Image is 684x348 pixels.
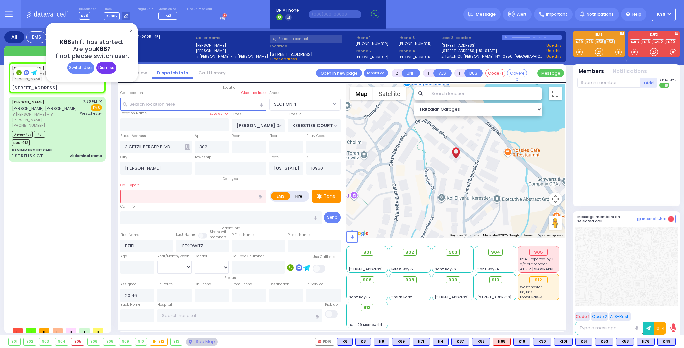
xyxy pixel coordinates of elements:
span: 7:30 PM [83,99,97,104]
button: UNIT [402,69,420,77]
p: Tone [324,193,336,200]
label: EMS [271,192,290,200]
div: K6 [337,338,353,346]
span: - [435,290,437,295]
div: EZIEL LEFKOWITZ [450,141,462,161]
span: BUS-912 [12,139,30,146]
a: Call History [193,70,231,76]
button: Code 2 [591,312,608,321]
label: ר' [PERSON_NAME] - ר' [PERSON_NAME] [196,54,267,59]
button: Send [324,212,341,223]
span: 1 [668,216,674,222]
button: +Add [640,78,657,88]
div: K8 [355,338,371,346]
span: ר' [PERSON_NAME] - ר' [PERSON_NAME] [12,112,78,123]
label: Night unit [138,7,153,11]
div: EMS [26,31,46,43]
div: 905 [529,249,548,256]
span: K8 [34,131,45,138]
div: RAMBAM URGENT CARE [12,148,52,153]
label: Apt [195,133,201,139]
div: 912 [150,338,167,345]
a: K49 [575,39,584,44]
label: Call Info [120,204,135,209]
span: 903 [449,249,457,256]
label: [PHONE_NUMBER] [398,41,432,46]
span: 901 [363,249,371,256]
button: Members [579,68,604,75]
span: 1 [26,328,36,333]
span: Forest Bay-2 [391,267,414,272]
span: - [349,285,351,290]
button: Drag Pegman onto the map to open Street View [549,216,562,230]
div: BLS [595,338,613,346]
span: Sanz Bay-6 [435,267,456,272]
div: 903 [39,338,52,345]
label: Location Name [120,111,147,116]
span: Send text [659,77,676,82]
span: BG - 29 Merriewold S. [349,322,386,327]
span: - [349,257,351,262]
div: K101 [554,338,573,346]
button: Transfer call [364,69,388,77]
div: K71 [413,338,430,346]
a: K76 [585,39,594,44]
span: - [391,285,393,290]
span: Other building occupants [185,144,190,150]
span: SECTION 4 [269,98,341,110]
h4: shift has started. Are you ? If not please switch user. [54,39,129,60]
span: Location [220,85,241,90]
label: Caller: [122,42,194,47]
label: City [120,155,127,160]
button: Code 1 [575,312,590,321]
button: BUS [464,69,483,77]
span: Message [476,11,496,18]
label: Call Location [120,90,143,96]
span: - [477,290,479,295]
label: Call Type * [120,183,139,188]
span: - [435,257,437,262]
div: Year/Month/Week/Day [157,254,192,259]
label: Last 3 location [441,35,502,41]
span: Sanz Bay-5 [349,295,370,300]
div: BLS [355,338,371,346]
label: P Last Name [288,232,310,238]
span: 913 [363,304,371,311]
span: Phone 4 [398,48,439,54]
label: Cross 2 [288,112,301,117]
div: 910 [135,338,147,345]
span: Important [546,11,567,17]
span: 0 [66,328,76,333]
label: Room [232,133,242,139]
div: K76 [637,338,655,346]
label: Fire [290,192,308,200]
a: Use this [546,54,562,59]
span: ✕ [99,99,102,104]
div: BLS [433,338,449,346]
label: State [269,155,279,160]
label: Gender [195,254,207,259]
span: Sanz Bay-4 [477,267,499,272]
img: Google [348,229,370,238]
div: See map [186,338,217,346]
span: - [349,317,351,322]
span: 0 [39,328,49,333]
span: Phone 2 [355,48,396,54]
div: BLS [533,338,551,346]
button: Show satellite imagery [373,87,406,100]
div: K30 [533,338,551,346]
span: Westchester [520,285,542,290]
span: KY9 [657,11,665,17]
input: Search location here [120,98,266,110]
span: - [477,285,479,290]
div: K82 [472,338,490,346]
span: SECTION 4 [274,101,296,108]
button: ALS [433,69,452,77]
div: K53 [595,338,613,346]
div: K87 [451,338,469,346]
span: [PHONE_NUMBER] [12,123,45,128]
a: K58 [595,39,605,44]
label: Areas [269,90,279,96]
label: Fire units on call [187,7,212,11]
span: K68 [96,45,107,53]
